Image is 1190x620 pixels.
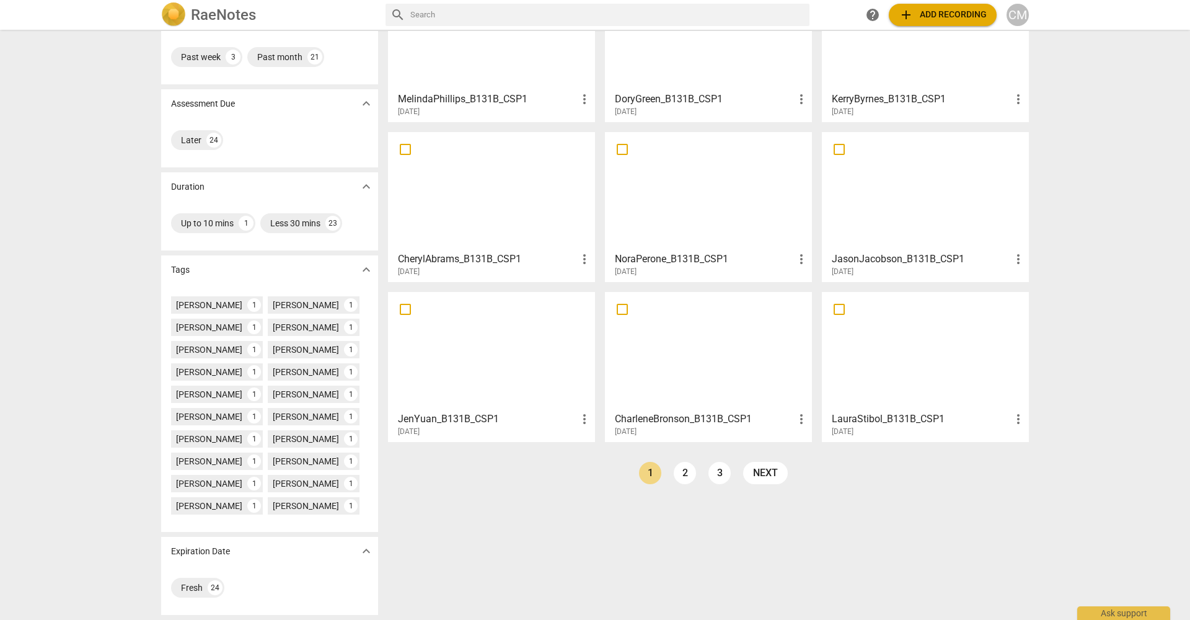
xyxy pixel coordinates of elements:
[832,107,853,117] span: [DATE]
[181,582,203,594] div: Fresh
[577,412,592,427] span: more_vert
[832,267,853,277] span: [DATE]
[257,51,302,63] div: Past month
[181,51,221,63] div: Past week
[191,6,256,24] h2: RaeNotes
[390,7,405,22] span: search
[344,365,358,379] div: 1
[1007,4,1029,26] button: CM
[832,92,1011,107] h3: KerryByrnes_B131B_CSP1
[359,96,374,111] span: expand_more
[832,412,1011,427] h3: LauraStibol_B131B_CSP1
[1011,252,1026,267] span: more_vert
[247,410,261,423] div: 1
[270,217,320,229] div: Less 30 mins
[344,387,358,401] div: 1
[794,92,809,107] span: more_vert
[273,321,339,334] div: [PERSON_NAME]
[273,477,339,490] div: [PERSON_NAME]
[1011,412,1026,427] span: more_vert
[398,107,420,117] span: [DATE]
[247,477,261,490] div: 1
[832,252,1011,267] h3: JasonJacobson_B131B_CSP1
[176,500,242,512] div: [PERSON_NAME]
[826,296,1025,436] a: LauraStibol_B131B_CSP1[DATE]
[344,410,358,423] div: 1
[615,107,637,117] span: [DATE]
[226,50,240,64] div: 3
[398,427,420,437] span: [DATE]
[247,343,261,356] div: 1
[357,260,376,279] button: Show more
[247,454,261,468] div: 1
[273,388,339,401] div: [PERSON_NAME]
[832,427,853,437] span: [DATE]
[239,216,253,231] div: 1
[615,427,637,437] span: [DATE]
[674,462,696,484] a: Page 2
[325,216,340,231] div: 23
[273,343,339,356] div: [PERSON_NAME]
[247,321,261,334] div: 1
[862,4,884,26] a: Help
[247,499,261,513] div: 1
[344,432,358,446] div: 1
[171,180,205,193] p: Duration
[273,299,339,311] div: [PERSON_NAME]
[615,92,794,107] h3: DoryGreen_B131B_CSP1
[889,4,997,26] button: Upload
[171,97,235,110] p: Assessment Due
[359,262,374,277] span: expand_more
[344,499,358,513] div: 1
[176,410,242,423] div: [PERSON_NAME]
[273,410,339,423] div: [PERSON_NAME]
[176,343,242,356] div: [PERSON_NAME]
[176,455,242,467] div: [PERSON_NAME]
[206,133,221,148] div: 24
[176,366,242,378] div: [PERSON_NAME]
[615,267,637,277] span: [DATE]
[176,477,242,490] div: [PERSON_NAME]
[357,542,376,560] button: Show more
[708,462,731,484] a: Page 3
[392,136,591,277] a: CherylAbrams_B131B_CSP1[DATE]
[181,134,201,146] div: Later
[398,92,577,107] h3: MelindaPhillips_B131B_CSP1
[357,177,376,196] button: Show more
[398,412,577,427] h3: JenYuan_B131B_CSP1
[247,387,261,401] div: 1
[357,94,376,113] button: Show more
[273,366,339,378] div: [PERSON_NAME]
[794,412,809,427] span: more_vert
[359,179,374,194] span: expand_more
[344,298,358,312] div: 1
[181,217,234,229] div: Up to 10 mins
[794,252,809,267] span: more_vert
[743,462,788,484] a: next
[208,580,223,595] div: 24
[171,263,190,277] p: Tags
[392,296,591,436] a: JenYuan_B131B_CSP1[DATE]
[176,388,242,401] div: [PERSON_NAME]
[398,267,420,277] span: [DATE]
[899,7,987,22] span: Add recording
[344,454,358,468] div: 1
[273,455,339,467] div: [PERSON_NAME]
[639,462,661,484] a: Page 1 is your current page
[615,252,794,267] h3: NoraPerone_B131B_CSP1
[171,545,230,558] p: Expiration Date
[398,252,577,267] h3: CherylAbrams_B131B_CSP1
[615,412,794,427] h3: CharleneBronson_B131B_CSP1
[344,321,358,334] div: 1
[161,2,376,27] a: LogoRaeNotes
[865,7,880,22] span: help
[344,343,358,356] div: 1
[1011,92,1026,107] span: more_vert
[577,252,592,267] span: more_vert
[577,92,592,107] span: more_vert
[247,432,261,446] div: 1
[176,299,242,311] div: [PERSON_NAME]
[176,433,242,445] div: [PERSON_NAME]
[273,500,339,512] div: [PERSON_NAME]
[247,298,261,312] div: 1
